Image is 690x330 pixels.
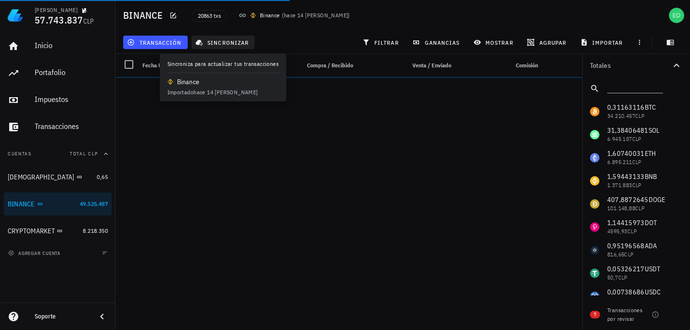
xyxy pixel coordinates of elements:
[282,11,350,20] span: ( )
[197,38,249,46] span: sincronizar
[123,36,188,49] button: transacción
[4,89,112,112] a: Impuestos
[260,11,280,20] div: Binance
[8,200,35,208] div: BINANCE
[35,313,89,320] div: Soporte
[35,122,108,131] div: Transacciones
[35,41,108,50] div: Inicio
[123,8,166,23] h1: BINANCE
[35,68,108,77] div: Portafolio
[35,95,108,104] div: Impuestos
[475,38,513,46] span: mostrar
[470,36,519,49] button: mostrar
[414,38,460,46] span: ganancias
[6,248,65,258] button: agregar cuenta
[139,54,177,77] div: Fecha UTC
[70,151,98,157] span: Total CLP
[8,173,75,181] div: [DEMOGRAPHIC_DATA]
[4,219,112,242] a: CRYPTOMARKET 8.218.350
[97,173,108,180] span: 0,65
[473,54,542,77] div: Comisión
[8,8,23,23] img: LedgiFi
[83,17,94,25] span: CLP
[129,38,181,46] span: transacción
[516,62,538,69] span: Comisión
[4,35,112,58] a: Inicio
[177,54,295,77] div: Nota
[250,13,256,18] img: 270.png
[523,36,572,49] button: agrupar
[10,250,61,256] span: agregar cuenta
[4,142,112,165] button: CuentasTotal CLP
[358,36,405,49] button: filtrar
[364,38,399,46] span: filtrar
[83,227,108,234] span: 8.218.350
[4,165,112,189] a: [DEMOGRAPHIC_DATA] 0,65
[669,8,684,23] div: avatar
[4,192,112,216] a: BINANCE 49.525.487
[529,38,566,46] span: agrupar
[35,13,83,26] span: 57.743.837
[35,6,77,14] div: [PERSON_NAME]
[307,62,353,69] span: Compra / Recibido
[594,311,596,318] span: 7
[409,36,466,49] button: ganancias
[4,62,112,85] a: Portafolio
[181,62,192,69] span: Nota
[4,115,112,139] a: Transacciones
[192,36,255,49] button: sincronizar
[198,11,221,21] span: 20863 txs
[607,306,648,323] div: Transacciones por revisar
[295,54,357,77] div: Compra / Recibido
[590,62,671,69] div: Totales
[8,227,55,235] div: CRYPTOMARKET
[142,62,168,69] span: Fecha UTC
[576,36,629,49] button: importar
[394,54,455,77] div: Venta / Enviado
[284,12,348,19] span: hace 14 [PERSON_NAME]
[80,200,108,207] span: 49.525.487
[412,62,451,69] span: Venta / Enviado
[582,54,690,77] button: Totales
[582,38,623,46] span: importar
